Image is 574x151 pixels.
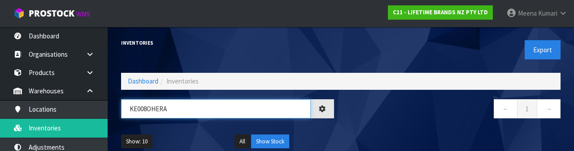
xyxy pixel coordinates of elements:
[76,10,90,18] small: WMS
[166,77,199,85] span: Inventories
[525,40,561,59] button: Export
[251,134,289,149] button: Show Stock
[128,77,158,85] a: Dashboard
[518,9,537,17] span: Meena
[538,9,557,17] span: Kumari
[121,134,152,149] button: Show: 10
[494,99,517,118] a: ←
[29,8,74,19] span: ProStock
[13,8,25,19] img: cube-alt.png
[537,99,561,118] a: →
[235,134,250,149] button: All
[348,99,561,121] nav: Page navigation
[393,8,488,16] strong: C11 - LIFETIME BRANDS NZ PTY LTD
[121,40,334,46] h1: Inventories
[517,99,537,118] a: 1
[388,5,493,20] a: C11 - LIFETIME BRANDS NZ PTY LTD
[121,99,311,118] input: Search inventories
